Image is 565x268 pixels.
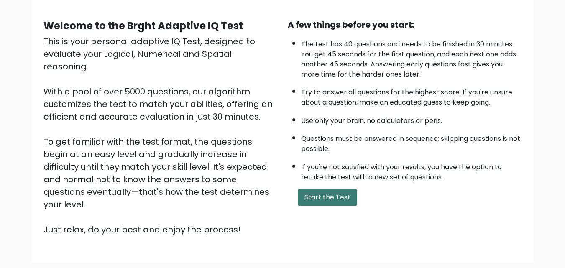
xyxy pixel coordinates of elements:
li: Questions must be answered in sequence; skipping questions is not possible. [301,130,522,154]
li: If you're not satisfied with your results, you have the option to retake the test with a new set ... [301,158,522,182]
li: Use only your brain, no calculators or pens. [301,112,522,126]
li: The test has 40 questions and needs to be finished in 30 minutes. You get 45 seconds for the firs... [301,35,522,79]
div: A few things before you start: [288,18,522,31]
li: Try to answer all questions for the highest score. If you're unsure about a question, make an edu... [301,83,522,107]
div: This is your personal adaptive IQ Test, designed to evaluate your Logical, Numerical and Spatial ... [43,35,278,236]
button: Start the Test [298,189,357,206]
b: Welcome to the Brght Adaptive IQ Test [43,19,243,33]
